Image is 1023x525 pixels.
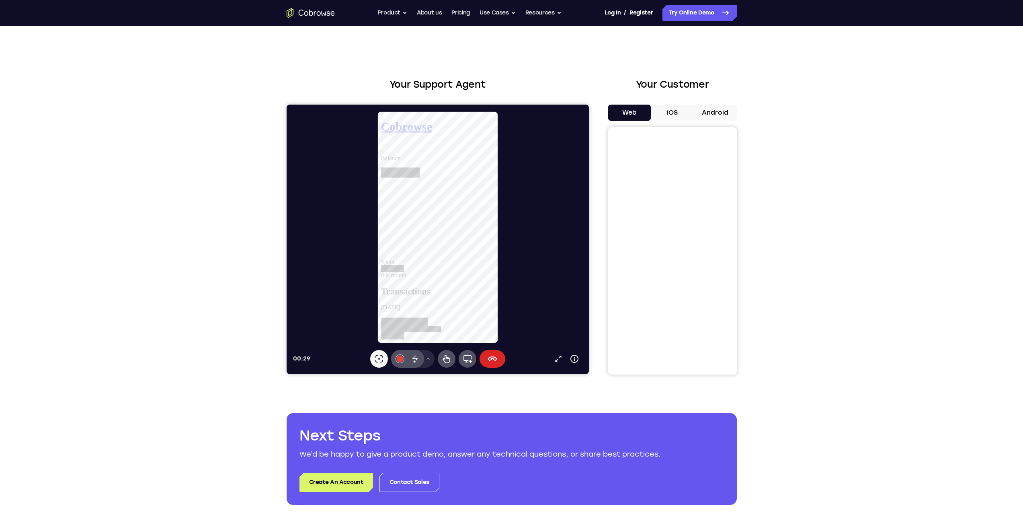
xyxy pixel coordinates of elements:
[451,5,470,21] a: Pricing
[605,5,621,21] a: Log In
[378,5,408,21] button: Product
[299,473,373,492] a: Create An Account
[694,105,737,121] button: Android
[417,5,442,21] a: About us
[525,5,562,21] button: Resources
[480,5,516,21] button: Use Cases
[287,77,589,92] h2: Your Support Agent
[629,5,653,21] a: Register
[299,426,724,445] h2: Next Steps
[379,473,439,492] a: Contact Sales
[662,5,737,21] a: Try Online Demo
[287,105,589,374] iframe: Agent
[608,105,651,121] button: Web
[287,8,335,18] a: Go to the home page
[299,449,724,460] p: We’d be happy to give a product demo, answer any technical questions, or share best practices.
[608,77,737,92] h2: Your Customer
[651,105,694,121] button: iOS
[624,8,626,18] span: /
